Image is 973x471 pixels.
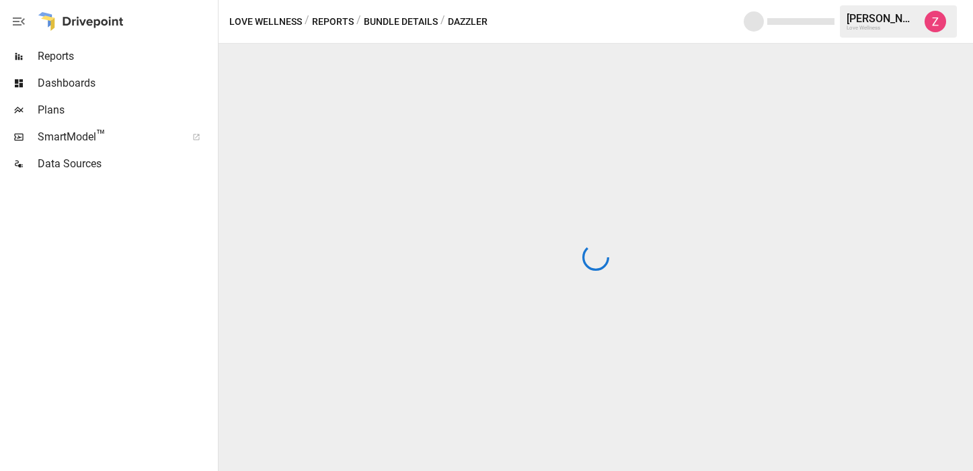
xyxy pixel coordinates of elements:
div: [PERSON_NAME] [847,12,917,25]
div: / [440,13,445,30]
span: Data Sources [38,156,215,172]
div: / [305,13,309,30]
span: SmartModel [38,129,178,145]
span: Dashboards [38,75,215,91]
span: ™ [96,127,106,144]
img: Zoe Keller [925,11,946,32]
div: / [356,13,361,30]
button: Love Wellness [229,13,302,30]
button: Reports [312,13,354,30]
span: Plans [38,102,215,118]
span: Reports [38,48,215,65]
div: Love Wellness [847,25,917,31]
button: Zoe Keller [917,3,954,40]
button: Bundle Details [364,13,438,30]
